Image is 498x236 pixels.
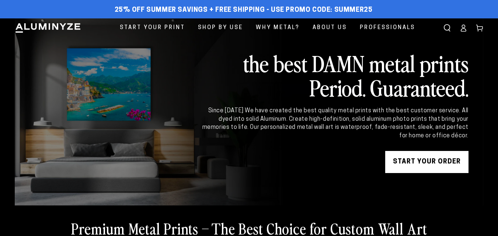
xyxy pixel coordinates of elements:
[120,23,185,33] span: Start Your Print
[201,107,469,140] div: Since [DATE] We have created the best quality metal prints with the best customer service. All dy...
[198,23,243,33] span: Shop By Use
[385,151,469,173] a: START YOUR Order
[354,18,421,37] a: Professionals
[15,22,81,34] img: Aluminyze
[201,51,469,99] h2: the best DAMN metal prints Period. Guaranteed.
[114,18,191,37] a: Start Your Print
[439,20,455,36] summary: Search our site
[115,6,373,14] span: 25% off Summer Savings + Free Shipping - Use Promo Code: SUMMER25
[313,23,347,33] span: About Us
[360,23,415,33] span: Professionals
[192,18,248,37] a: Shop By Use
[307,18,352,37] a: About Us
[250,18,305,37] a: Why Metal?
[256,23,300,33] span: Why Metal?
